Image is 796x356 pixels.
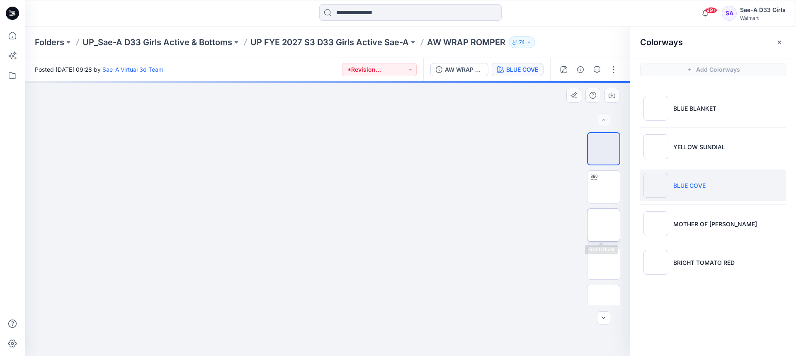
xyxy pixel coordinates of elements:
[640,37,683,47] h2: Colorways
[673,258,735,267] p: BRIGHT TOMATO RED
[643,211,668,236] img: MOTHER OF PEARL
[427,36,505,48] p: AW WRAP ROMPER
[643,173,668,198] img: BLUE COVE
[740,15,786,21] div: Walmart
[430,63,488,76] button: AW WRAP ROMPER_FULL COLORWAYS
[492,63,544,76] button: BLUE COVE
[506,65,538,74] div: BLUE COVE
[509,36,535,48] button: 74
[740,5,786,15] div: Sae-A D33 Girls
[673,181,706,190] p: BLUE COVE
[519,38,525,47] p: 74
[445,65,483,74] div: AW WRAP ROMPER_FULL COLORWAYS
[705,7,717,14] span: 99+
[35,36,64,48] a: Folders
[574,63,587,76] button: Details
[102,66,163,73] a: Sae-A Virtual 3d Team
[673,220,757,228] p: MOTHER OF [PERSON_NAME]
[35,65,163,74] span: Posted [DATE] 09:28 by
[673,104,716,113] p: BLUE BLANKET
[673,143,725,151] p: YELLOW SUNDIAL
[643,250,668,275] img: BRIGHT TOMATO RED
[643,134,668,159] img: YELLOW SUNDIAL
[250,36,409,48] a: UP FYE 2027 S3 D33 Girls Active Sae-A
[643,96,668,121] img: BLUE BLANKET
[83,36,232,48] a: UP_Sae-A D33 Girls Active & Bottoms
[722,6,737,21] div: SA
